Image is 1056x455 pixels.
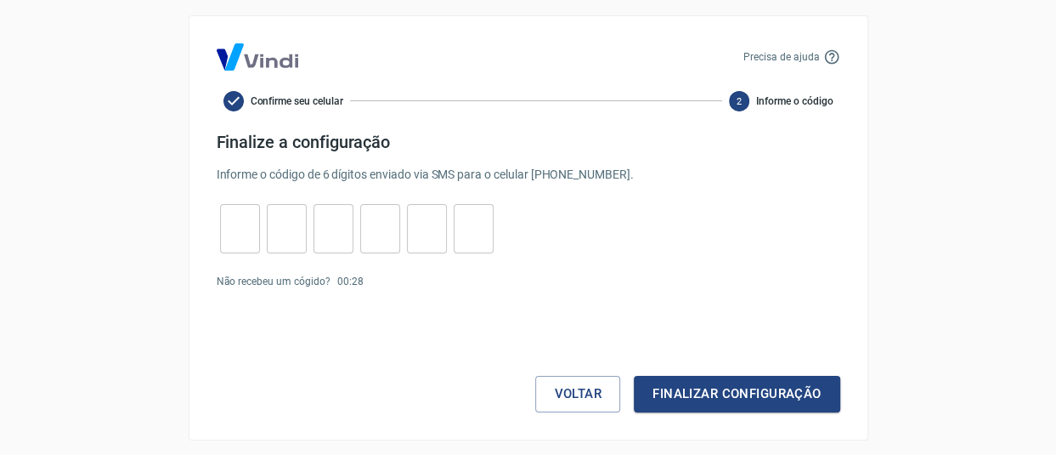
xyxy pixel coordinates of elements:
text: 2 [737,95,742,106]
p: Não recebeu um cógido? [217,274,330,289]
p: Precisa de ajuda [743,49,819,65]
button: Voltar [535,376,620,412]
button: Finalizar configuração [634,376,839,412]
span: Informe o código [756,94,833,109]
h4: Finalize a configuração [217,132,840,152]
img: Logo Vind [217,43,298,71]
p: Informe o código de 6 dígitos enviado via SMS para o celular [PHONE_NUMBER] . [217,166,840,184]
span: Confirme seu celular [251,94,343,109]
p: 00 : 28 [337,274,364,289]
